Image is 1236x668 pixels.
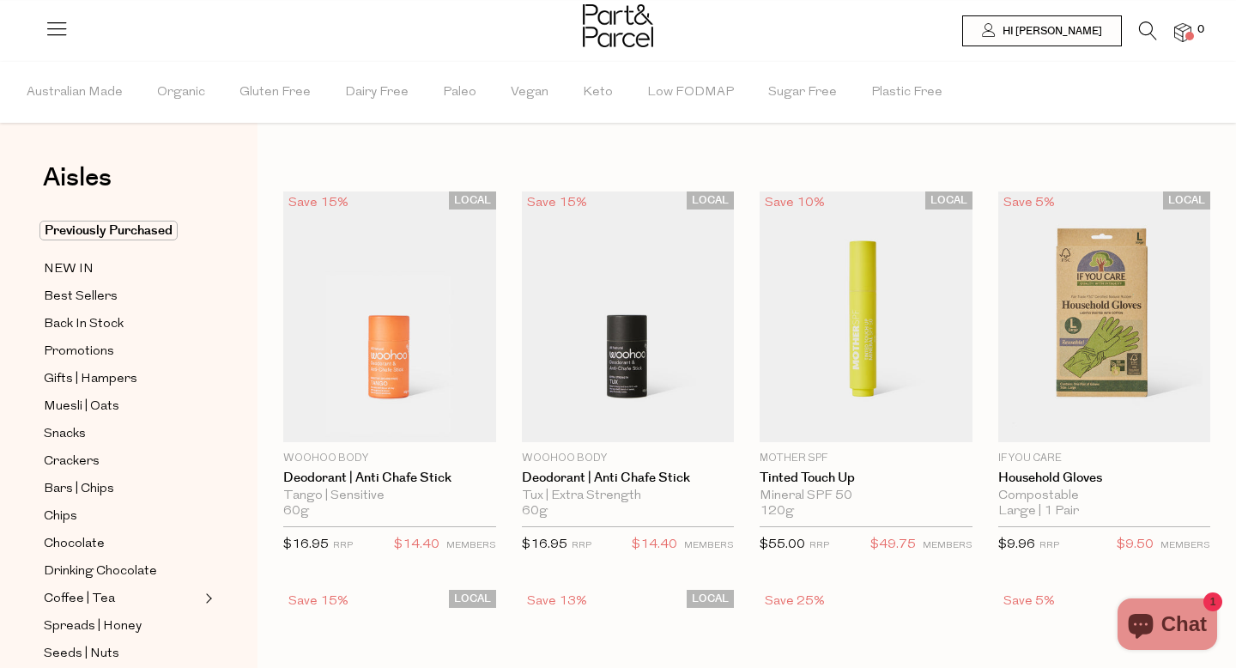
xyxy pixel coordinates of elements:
span: $16.95 [283,538,329,551]
span: LOCAL [1163,191,1210,210]
a: NEW IN [44,258,200,280]
span: LOCAL [449,590,496,608]
div: Save 15% [522,191,592,215]
span: $55.00 [760,538,805,551]
a: Previously Purchased [44,221,200,241]
div: Save 15% [283,590,354,613]
a: Deodorant | Anti Chafe Stick [522,471,735,486]
a: Deodorant | Anti Chafe Stick [283,471,496,486]
span: Keto [583,63,613,123]
span: Seeds | Nuts [44,644,119,665]
span: Gluten Free [239,63,311,123]
small: MEMBERS [684,541,734,550]
img: Tinted Touch Up [760,191,972,442]
div: Save 5% [998,590,1060,613]
span: Back In Stock [44,314,124,335]
small: RRP [809,541,829,550]
a: Gifts | Hampers [44,368,200,390]
a: Coffee | Tea [44,588,200,610]
div: Save 13% [522,590,592,613]
span: $16.95 [522,538,567,551]
span: Australian Made [27,63,123,123]
span: Coffee | Tea [44,589,115,610]
span: Aisles [43,159,112,197]
span: Bars | Chips [44,479,114,500]
div: Save 15% [283,191,354,215]
span: Chips [44,507,77,527]
a: Spreads | Honey [44,616,200,637]
a: Hi [PERSON_NAME] [962,15,1122,46]
div: Save 5% [998,191,1060,215]
small: MEMBERS [1160,541,1210,550]
span: Crackers [44,452,100,472]
span: 120g [760,504,794,519]
inbox-online-store-chat: Shopify online store chat [1112,598,1222,654]
span: Paleo [443,63,476,123]
a: Drinking Chocolate [44,561,200,582]
span: NEW IN [44,259,94,280]
span: Hi [PERSON_NAME] [998,24,1102,39]
span: LOCAL [925,191,972,210]
a: Household Gloves [998,471,1211,486]
small: MEMBERS [923,541,972,550]
a: Muesli | Oats [44,396,200,417]
div: Compostable [998,489,1211,504]
div: Tango | Sensitive [283,489,496,504]
span: LOCAL [449,191,496,210]
span: 60g [522,504,548,519]
a: Chocolate [44,533,200,555]
div: Tux | Extra Strength [522,489,735,504]
small: RRP [1039,541,1059,550]
span: Best Sellers [44,287,118,307]
a: Chips [44,506,200,527]
div: Save 10% [760,191,830,215]
span: Spreads | Honey [44,616,142,637]
span: $49.75 [870,534,916,556]
small: RRP [333,541,353,550]
span: Sugar Free [768,63,837,123]
span: Promotions [44,342,114,362]
span: Large | 1 Pair [998,504,1079,519]
div: Mineral SPF 50 [760,489,972,504]
span: Vegan [511,63,548,123]
a: Promotions [44,341,200,362]
p: Woohoo Body [522,451,735,466]
span: $14.40 [394,534,439,556]
a: Back In Stock [44,313,200,335]
img: Part&Parcel [583,4,653,47]
div: Save 25% [760,590,830,613]
img: Household Gloves [998,191,1211,442]
span: Previously Purchased [39,221,178,240]
a: 0 [1174,23,1191,41]
span: $9.50 [1117,534,1154,556]
p: If You Care [998,451,1211,466]
span: Plastic Free [871,63,942,123]
span: 0 [1193,22,1209,38]
span: Gifts | Hampers [44,369,137,390]
a: Aisles [43,165,112,208]
span: Muesli | Oats [44,397,119,417]
p: Woohoo Body [283,451,496,466]
p: Mother SPF [760,451,972,466]
span: Chocolate [44,534,105,555]
span: $14.40 [632,534,677,556]
span: Dairy Free [345,63,409,123]
button: Expand/Collapse Coffee | Tea [201,588,213,609]
a: Bars | Chips [44,478,200,500]
span: Low FODMAP [647,63,734,123]
span: Organic [157,63,205,123]
a: Crackers [44,451,200,472]
span: Drinking Chocolate [44,562,157,582]
span: 60g [283,504,309,519]
span: Snacks [44,424,86,445]
small: RRP [572,541,591,550]
a: Seeds | Nuts [44,643,200,665]
img: Deodorant | Anti Chafe Stick [283,191,496,442]
a: Snacks [44,423,200,445]
span: LOCAL [687,590,734,608]
span: LOCAL [687,191,734,210]
a: Best Sellers [44,286,200,307]
span: $9.96 [998,538,1035,551]
small: MEMBERS [446,541,496,550]
a: Tinted Touch Up [760,471,972,486]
